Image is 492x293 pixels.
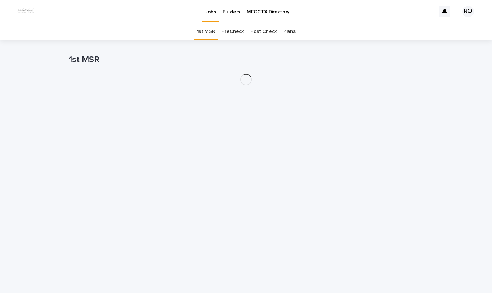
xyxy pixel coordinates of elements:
[197,23,215,40] a: 1st MSR
[462,6,474,17] div: RO
[283,23,295,40] a: Plans
[69,55,423,65] h1: 1st MSR
[14,4,37,19] img: dhEtdSsQReaQtgKTuLrt
[221,23,244,40] a: PreCheck
[250,23,277,40] a: Post Check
